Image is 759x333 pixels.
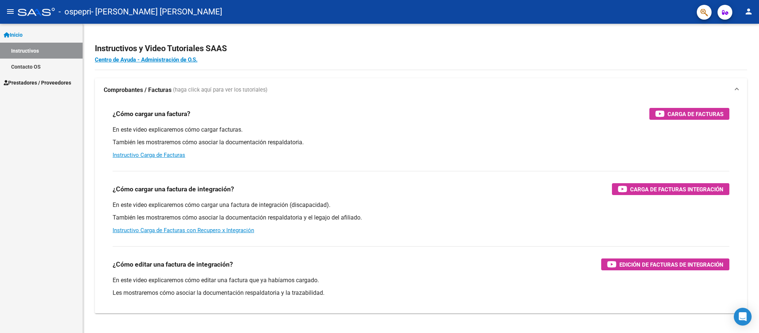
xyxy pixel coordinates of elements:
mat-expansion-panel-header: Comprobantes / Facturas (haga click aquí para ver los tutoriales) [95,78,747,102]
button: Carga de Facturas Integración [612,183,729,195]
a: Instructivo Carga de Facturas con Recupero x Integración [113,227,254,234]
span: Edición de Facturas de integración [619,260,723,269]
h3: ¿Cómo cargar una factura? [113,109,190,119]
h2: Instructivos y Video Tutoriales SAAS [95,42,747,56]
span: Carga de Facturas Integración [630,185,723,194]
mat-icon: person [744,7,753,16]
span: - [PERSON_NAME] [PERSON_NAME] [91,4,222,20]
span: (haga click aquí para ver los tutoriales) [173,86,267,94]
button: Carga de Facturas [649,108,729,120]
p: Les mostraremos cómo asociar la documentación respaldatoria y la trazabilidad. [113,289,729,297]
div: Comprobantes / Facturas (haga click aquí para ver los tutoriales) [95,102,747,313]
p: También les mostraremos cómo asociar la documentación respaldatoria y el legajo del afiliado. [113,214,729,222]
p: También les mostraremos cómo asociar la documentación respaldatoria. [113,138,729,146]
a: Centro de Ayuda - Administración de O.S. [95,56,197,63]
button: Edición de Facturas de integración [601,258,729,270]
span: Carga de Facturas [668,109,723,119]
p: En este video explicaremos cómo cargar facturas. [113,126,729,134]
h3: ¿Cómo cargar una factura de integración? [113,184,234,194]
div: Open Intercom Messenger [734,308,752,326]
mat-icon: menu [6,7,15,16]
span: - ospepri [59,4,91,20]
p: En este video explicaremos cómo cargar una factura de integración (discapacidad). [113,201,729,209]
h3: ¿Cómo editar una factura de integración? [113,259,233,270]
p: En este video explicaremos cómo editar una factura que ya habíamos cargado. [113,276,729,284]
span: Prestadores / Proveedores [4,79,71,87]
span: Inicio [4,31,23,39]
strong: Comprobantes / Facturas [104,86,172,94]
a: Instructivo Carga de Facturas [113,152,185,158]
